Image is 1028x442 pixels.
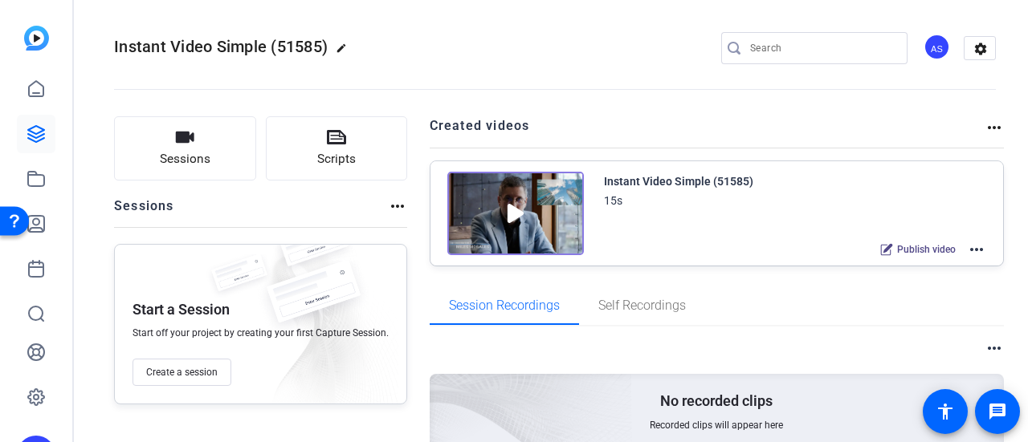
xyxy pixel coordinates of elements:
[967,240,986,259] mat-icon: more_horiz
[133,326,389,339] span: Start off your project by creating your first Capture Session.
[604,191,622,210] div: 15s
[447,172,584,255] img: Creator Project Thumbnail
[750,39,895,58] input: Search
[985,339,1004,358] mat-icon: more_horiz
[430,116,985,148] h2: Created videos
[924,34,952,62] ngx-avatar: Anna Scott
[133,359,231,386] button: Create a session
[988,402,1007,421] mat-icon: message
[24,26,49,51] img: blue-gradient.svg
[253,261,373,340] img: fake-session.png
[965,37,997,61] mat-icon: settings
[266,116,408,180] button: Scripts
[604,172,753,191] div: Instant Video Simple (51585)
[114,37,328,56] span: Instant Video Simple (51585)
[269,221,357,279] img: fake-session.png
[243,240,398,412] img: embarkstudio-empty-session.png
[160,150,210,168] span: Sessions
[660,391,773,411] p: No recorded clips
[650,419,783,432] span: Recorded clips will appear here
[598,299,686,312] span: Self Recordings
[936,402,955,421] mat-icon: accessibility
[336,43,355,62] mat-icon: edit
[146,366,218,379] span: Create a session
[985,118,1004,137] mat-icon: more_horiz
[924,34,950,60] div: AS
[114,116,256,180] button: Sessions
[388,197,407,216] mat-icon: more_horiz
[449,299,560,312] span: Session Recordings
[897,243,956,256] span: Publish video
[203,254,275,302] img: fake-session.png
[317,150,356,168] span: Scripts
[114,197,174,227] h2: Sessions
[133,300,230,319] p: Start a Session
